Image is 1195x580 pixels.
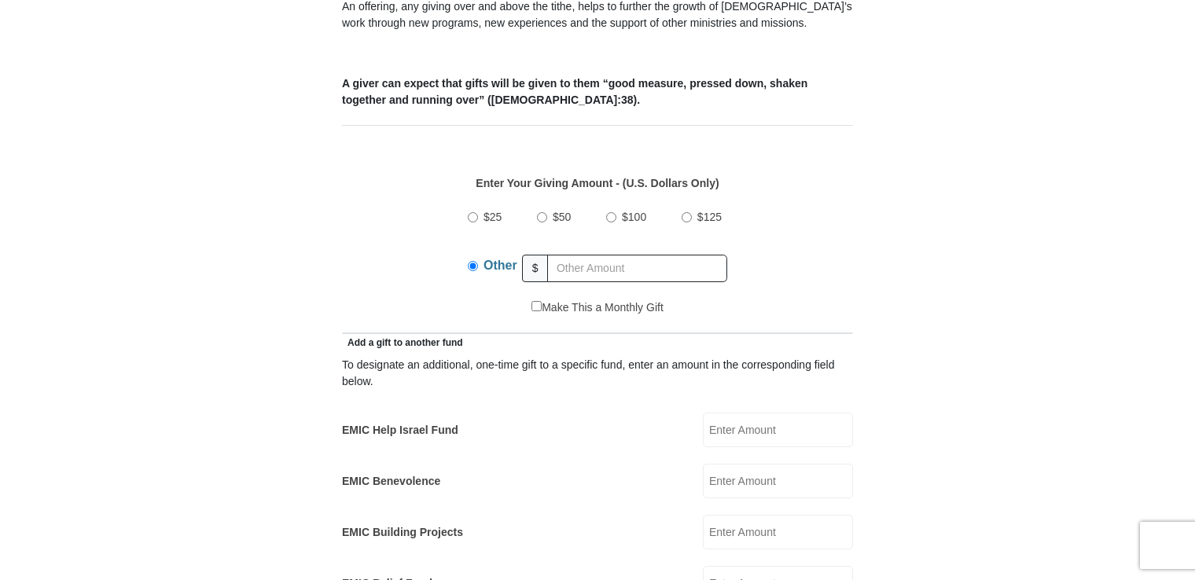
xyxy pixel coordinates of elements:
input: Enter Amount [703,515,853,549]
span: $25 [484,211,502,223]
span: $50 [553,211,571,223]
span: $100 [622,211,646,223]
input: Enter Amount [703,464,853,498]
input: Enter Amount [703,413,853,447]
label: EMIC Benevolence [342,473,440,490]
span: $125 [697,211,722,223]
input: Other Amount [547,255,727,282]
span: $ [522,255,549,282]
div: To designate an additional, one-time gift to a specific fund, enter an amount in the correspondin... [342,357,853,390]
label: Make This a Monthly Gift [531,299,664,316]
label: EMIC Help Israel Fund [342,422,458,439]
label: EMIC Building Projects [342,524,463,541]
span: Other [484,259,517,272]
strong: Enter Your Giving Amount - (U.S. Dollars Only) [476,177,719,189]
b: A giver can expect that gifts will be given to them “good measure, pressed down, shaken together ... [342,77,807,106]
span: Add a gift to another fund [342,337,463,348]
input: Make This a Monthly Gift [531,301,542,311]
